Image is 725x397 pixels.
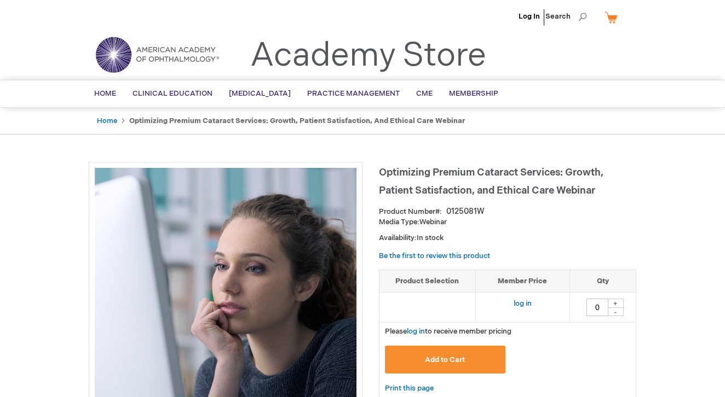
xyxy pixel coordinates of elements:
span: Membership [449,89,498,98]
p: Webinar [379,217,636,227]
a: Be the first to review this product [379,252,490,260]
p: Availability: [379,233,636,243]
span: In stock [417,233,444,242]
a: Print this page [385,382,434,395]
span: Practice Management [307,89,400,98]
strong: Media Type: [379,218,419,226]
strong: Product Number [379,207,442,216]
span: Home [94,89,116,98]
span: Optimizing Premium Cataract Services: Growth, Patient Satisfaction, and Ethical Care Webinar [379,167,603,196]
a: log in [514,299,532,308]
th: Member Price [475,270,569,293]
span: CME [416,89,433,98]
div: 0125081W [446,206,484,217]
th: Product Selection [379,270,475,293]
input: Qty [586,299,608,316]
a: Log In [519,12,540,21]
span: Please to receive member pricing [385,327,511,336]
span: Add to Cart [425,355,465,364]
span: Search [545,5,587,27]
button: Add to Cart [385,346,505,373]
th: Qty [569,270,636,293]
span: [MEDICAL_DATA] [229,89,291,98]
a: log in [407,327,425,336]
div: + [607,299,624,308]
strong: Optimizing Premium Cataract Services: Growth, Patient Satisfaction, and Ethical Care Webinar [129,116,465,125]
a: Home [97,116,117,125]
div: - [607,307,624,316]
a: Academy Store [250,36,486,75]
span: Clinical Education [133,89,212,98]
